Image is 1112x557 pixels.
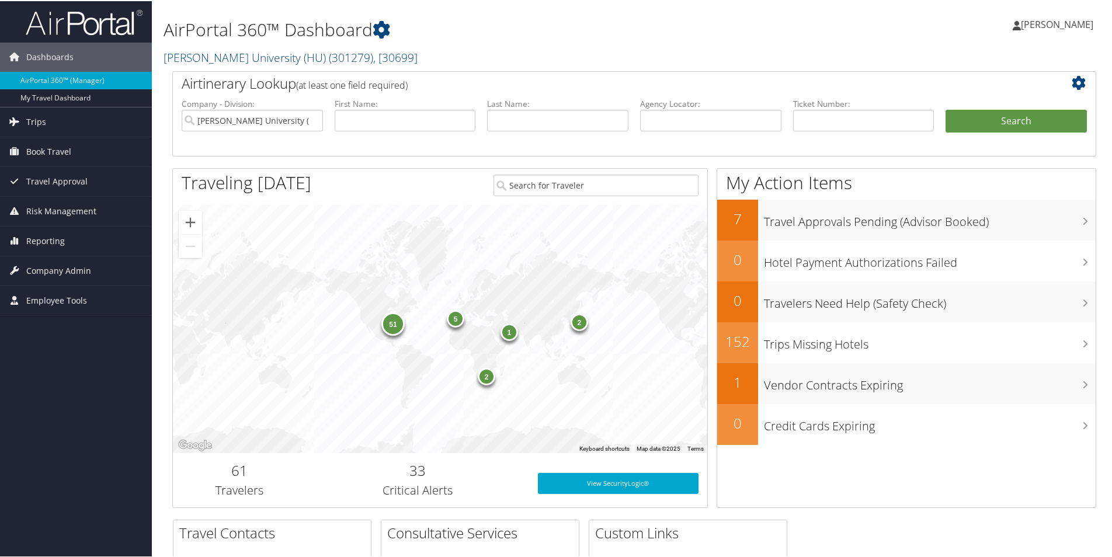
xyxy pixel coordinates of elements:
[595,522,787,542] h2: Custom Links
[182,459,298,479] h2: 61
[538,472,699,493] a: View SecurityLogic®
[387,522,579,542] h2: Consultative Services
[335,97,476,109] label: First Name:
[717,412,758,432] h2: 0
[329,48,373,64] span: ( 301279 )
[717,169,1096,194] h1: My Action Items
[501,322,518,339] div: 1
[764,411,1096,433] h3: Credit Cards Expiring
[182,169,311,194] h1: Traveling [DATE]
[637,444,680,451] span: Map data ©2025
[579,444,630,452] button: Keyboard shortcuts
[1013,6,1105,41] a: [PERSON_NAME]
[946,109,1087,132] button: Search
[764,207,1096,229] h3: Travel Approvals Pending (Advisor Booked)
[26,255,91,284] span: Company Admin
[176,437,214,452] a: Open this area in Google Maps (opens a new window)
[179,522,371,542] h2: Travel Contacts
[26,196,96,225] span: Risk Management
[381,311,405,335] div: 51
[164,16,791,41] h1: AirPortal 360™ Dashboard
[764,329,1096,351] h3: Trips Missing Hotels
[179,210,202,233] button: Zoom in
[717,321,1096,362] a: 152Trips Missing Hotels
[26,166,88,195] span: Travel Approval
[494,173,699,195] input: Search for Traveler
[447,309,464,326] div: 5
[182,97,323,109] label: Company - Division:
[164,48,418,64] a: [PERSON_NAME] University (HU)
[373,48,418,64] span: , [ 30699 ]
[182,481,298,497] h3: Travelers
[26,136,71,165] span: Book Travel
[26,8,143,35] img: airportal-logo.png
[687,444,704,451] a: Terms (opens in new tab)
[764,288,1096,311] h3: Travelers Need Help (Safety Check)
[26,225,65,255] span: Reporting
[315,481,520,497] h3: Critical Alerts
[176,437,214,452] img: Google
[717,330,758,350] h2: 152
[717,208,758,228] h2: 7
[478,366,495,384] div: 2
[717,239,1096,280] a: 0Hotel Payment Authorizations Failed
[764,370,1096,392] h3: Vendor Contracts Expiring
[717,362,1096,403] a: 1Vendor Contracts Expiring
[179,234,202,257] button: Zoom out
[26,106,46,135] span: Trips
[717,290,758,309] h2: 0
[717,403,1096,444] a: 0Credit Cards Expiring
[1021,17,1093,30] span: [PERSON_NAME]
[717,199,1096,239] a: 7Travel Approvals Pending (Advisor Booked)
[571,312,588,330] div: 2
[296,78,408,90] span: (at least one field required)
[315,459,520,479] h2: 33
[26,285,87,314] span: Employee Tools
[26,41,74,71] span: Dashboards
[640,97,781,109] label: Agency Locator:
[182,72,1010,92] h2: Airtinerary Lookup
[764,248,1096,270] h3: Hotel Payment Authorizations Failed
[717,249,758,269] h2: 0
[487,97,628,109] label: Last Name:
[717,280,1096,321] a: 0Travelers Need Help (Safety Check)
[717,371,758,391] h2: 1
[793,97,934,109] label: Ticket Number:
